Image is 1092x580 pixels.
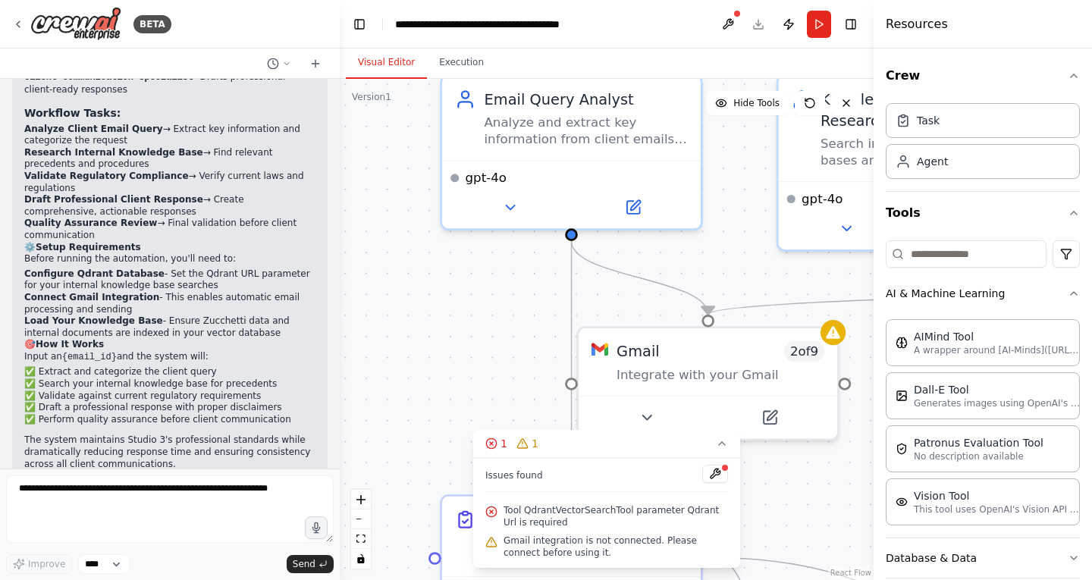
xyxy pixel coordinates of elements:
[886,274,1080,313] button: AI & Machine Learning
[24,434,315,470] p: The system maintains Studio 3's professional standards while dramatically reducing response time ...
[62,352,117,362] code: {email_id}
[24,292,315,315] li: - This enables automatic email processing and sending
[914,435,1043,450] div: Patronus Evaluation Tool
[561,241,719,315] g: Edge from 50c792e7-2a5e-49a6-8b9a-b8708c801afa to 66b2e565-1708-4ba9-bc5a-8d72b2bdce17
[24,253,315,265] p: Before running the automation, you'll need to:
[133,15,171,33] div: BETA
[36,339,104,350] strong: How It Works
[617,366,824,383] div: Integrate with your Gmail
[24,402,315,414] li: ✅ Draft a professional response with proper disclaimers
[532,436,538,451] span: 1
[821,135,1025,168] div: Search internal knowledge bases and Zucchetti systems to find relevant precedents, procedures, an...
[886,192,1080,234] button: Tools
[30,7,121,41] img: Logo
[886,313,1080,538] div: AI & Machine Learning
[24,339,315,351] h2: 🎯
[24,107,121,119] strong: Workflow Tasks:
[24,315,315,339] li: - Ensure Zucchetti data and internal documents are indexed in your vector database
[24,147,203,158] strong: Research Internal Knowledge Base
[896,496,908,508] img: VisionTool
[395,17,566,32] nav: breadcrumb
[784,341,825,362] span: Number of enabled actions
[24,124,315,147] li: → Extract key information and categorize the request
[886,538,1080,578] button: Database & Data
[287,555,334,573] button: Send
[24,378,315,390] li: ✅ Search your internal knowledge base for precedents
[917,113,940,128] div: Task
[36,242,141,252] strong: Setup Requirements
[500,436,507,451] span: 1
[24,194,315,218] li: → Create comprehensive, actionable responses
[24,147,315,171] li: → Find relevant precedents and procedures
[896,443,908,455] img: PatronusEvalTool
[886,15,948,33] h4: Resources
[484,114,688,147] div: Analyze and extract key information from client emails, identifying the type of query (payroll, H...
[293,558,315,570] span: Send
[914,488,1081,503] div: Vision Tool
[24,242,315,254] h2: ⚙️
[914,450,1043,462] p: No description available
[346,47,427,79] button: Visual Editor
[351,509,371,529] button: zoom out
[24,124,163,134] strong: Analyze Client Email Query
[886,97,1080,191] div: Crew
[24,194,203,205] strong: Draft Professional Client Response
[24,315,163,326] strong: Load Your Knowledge Base
[917,154,948,169] div: Agent
[24,268,165,279] strong: Configure Qdrant Database
[427,47,496,79] button: Execution
[914,397,1081,409] p: Generates images using OpenAI's Dall-E model.
[777,74,1039,252] div: Knowledge Base ResearcherSearch internal knowledge bases and Zucchetti systems to find relevant p...
[914,382,1081,397] div: Dall-E Tool
[896,390,908,402] img: DallETool
[821,89,1025,130] div: Knowledge Base Researcher
[24,218,315,241] li: → Final validation before client communication
[303,55,328,73] button: Start a new chat
[24,414,315,426] li: ✅ Perform quality assurance before client communication
[914,344,1081,356] p: A wrapper around [AI-Minds]([URL][DOMAIN_NAME]). Useful for when you need answers to questions fr...
[576,326,839,440] div: GmailGmail2of9Integrate with your Gmail
[24,171,189,181] strong: Validate Regulatory Compliance
[914,503,1081,516] p: This tool uses OpenAI's Vision API to describe the contents of an image.
[24,390,315,403] li: ✅ Validate against current regulatory requirements
[617,341,660,362] div: Gmail
[573,195,692,220] button: Open in side panel
[473,430,740,458] button: 11
[802,190,843,207] span: gpt-4o
[351,490,371,509] button: zoom in
[24,366,315,378] li: ✅ Extract and categorize the client query
[561,241,582,483] g: Edge from 50c792e7-2a5e-49a6-8b9a-b8708c801afa to c17f1d0b-dcdc-4839-ad53-522a90dbf8c0
[24,71,315,96] li: - Drafts professional client-ready responses
[485,469,543,481] span: Issues found
[352,91,391,103] div: Version 1
[24,171,315,194] li: → Verify current laws and regulations
[830,569,871,577] a: React Flow attribution
[24,218,157,228] strong: Quality Assurance Review
[28,558,65,570] span: Improve
[504,504,728,528] span: Tool QdrantVectorSearchTool parameter Qdrant Url is required
[349,14,370,35] button: Hide left sidebar
[840,14,861,35] button: Hide right sidebar
[466,170,507,187] span: gpt-4o
[261,55,297,73] button: Switch to previous chat
[440,74,702,231] div: Email Query AnalystAnalyze and extract key information from client emails, identifying the type o...
[591,341,608,358] img: Gmail
[504,535,728,559] span: Gmail integration is not connected. Please connect before using it.
[484,89,688,110] div: Email Query Analyst
[733,97,780,109] span: Hide Tools
[351,529,371,549] button: fit view
[24,351,315,364] p: Input an and the system will:
[706,91,789,115] button: Hide Tools
[24,268,315,292] li: - Set the Qdrant URL parameter for your internal knowledge base searches
[351,549,371,569] button: toggle interactivity
[710,405,829,430] button: Open in side panel
[24,292,159,303] strong: Connect Gmail Integration
[886,55,1080,97] button: Crew
[914,329,1081,344] div: AIMind Tool
[305,516,328,539] button: Click to speak your automation idea
[6,554,72,574] button: Improve
[896,337,908,349] img: AIMindTool
[351,490,371,569] div: React Flow controls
